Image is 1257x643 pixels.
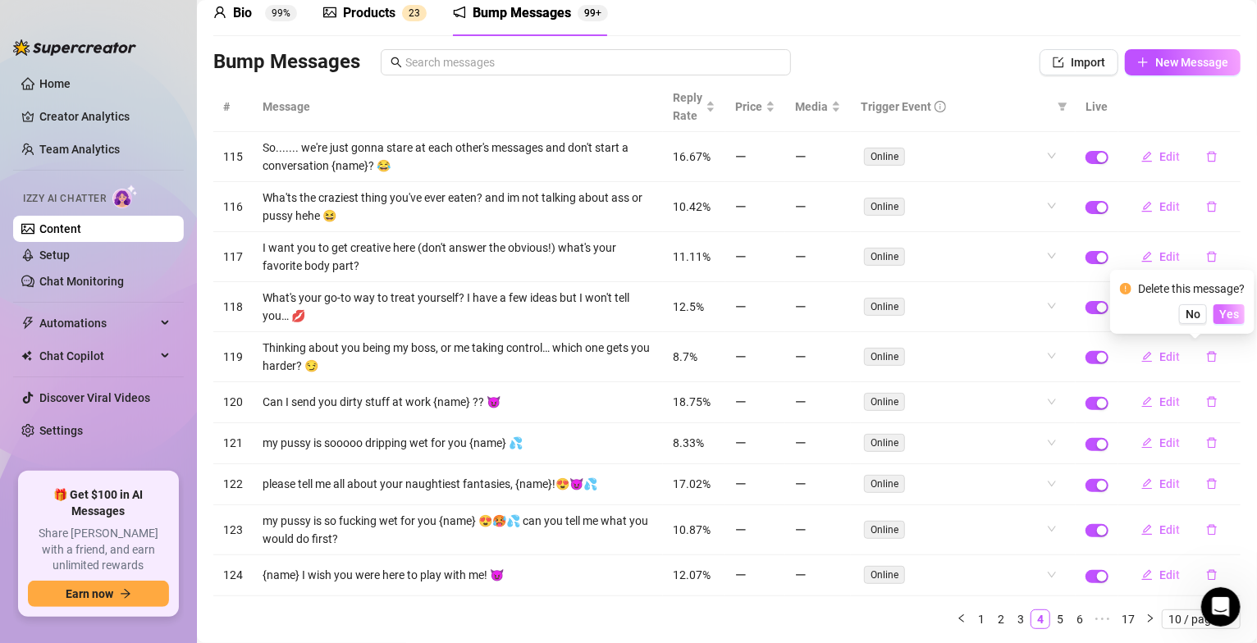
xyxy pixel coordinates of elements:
div: Yes, I will have to send another one out because when I noticed it I unsent it right away [59,204,315,272]
div: Yes, I will have to send another one out because when I noticed it I unsent it right away [72,214,302,262]
button: delete [1193,344,1231,370]
div: Hey [PERSON_NAME], so you noticed the same fan receiving the same PPV with two different prices? ... [26,79,256,159]
a: 4 [1031,610,1049,628]
span: picture [323,6,336,19]
td: Wha'ts the craziest thing you've ever eaten? and im not talking about ass or pussy hehe 😆 [253,182,663,232]
span: delete [1206,151,1218,162]
span: New Message [1155,56,1228,69]
span: filter [1058,102,1067,112]
span: edit [1141,251,1153,262]
span: minus [795,301,807,312]
span: Edit [1159,523,1180,536]
td: 119 [213,332,253,382]
span: info-circle [935,101,946,112]
span: minus [735,396,747,408]
th: Message [253,82,663,132]
span: Online [864,566,905,584]
span: thunderbolt [21,317,34,330]
span: delete [1206,201,1218,212]
li: 6 [1070,609,1090,629]
sup: 162 [578,5,608,21]
sup: 99% [265,5,297,21]
span: Online [864,348,905,366]
span: Chat Copilot [39,343,156,369]
th: Media [785,82,851,132]
span: Trigger Event [861,98,931,116]
li: 3 [1011,609,1031,629]
sup: 23 [402,5,427,21]
div: Got it, thanks for confirming! Whenever you get a chance, please share a screenshot so we can che... [26,456,256,504]
div: joined the conversation [71,412,280,426]
span: Online [864,248,905,266]
span: Online [864,148,905,166]
span: minus [735,478,747,490]
span: Online [864,475,905,493]
span: minus [735,251,747,262]
div: but yes, it will send the same fan different PPV prices for the same content [72,337,302,385]
span: Edit [1159,250,1180,263]
div: Got it, thanks for confirming! Whenever you get a chance, please share a screenshot so we can che... [13,446,269,514]
span: Edit [1159,350,1180,363]
td: So....... we're just gonna stare at each other's messages and don't start a conversation {name}? 😂 [253,132,663,182]
span: edit [1141,524,1153,536]
td: Can I send you dirty stuff at work {name} ?? 😈 [253,382,663,423]
div: Ella says… [13,446,315,550]
a: 17 [1117,610,1140,628]
button: Home [257,7,288,38]
span: 17.02% [673,477,711,490]
td: 124 [213,555,253,596]
button: Edit [1128,562,1193,588]
img: logo-BBDzfeDw.svg [13,39,136,56]
th: Price [725,82,785,132]
span: arrow-right [120,588,131,600]
li: 1 [971,609,991,629]
span: Earn now [66,587,113,600]
td: 123 [213,505,253,555]
button: Edit [1128,194,1193,220]
td: my pussy is so fucking wet for you {name} 😍🥵💦 can you tell me what you would do first? [253,505,663,555]
img: Profile image for Ella [49,411,66,427]
span: minus [795,351,807,363]
button: delete [1193,244,1231,270]
span: delete [1206,351,1218,363]
button: delete [1193,517,1231,543]
span: filter [1054,94,1071,119]
span: minus [795,396,807,408]
button: delete [1193,389,1231,415]
button: Earn nowarrow-right [28,581,169,607]
td: 122 [213,464,253,505]
span: import [1053,57,1064,68]
li: Next 5 Pages [1090,609,1116,629]
span: right [1145,613,1155,623]
div: Bellamy says… [13,274,315,327]
span: Import [1071,56,1105,69]
span: minus [735,301,747,312]
h3: Bump Messages [213,49,360,75]
a: 1 [972,610,990,628]
div: Products [343,3,395,23]
span: Online [864,521,905,539]
span: Price [735,98,762,116]
span: Izzy AI Chatter [23,191,106,207]
li: 17 [1116,609,1140,629]
span: 12.5% [673,300,704,313]
td: Thinking about you being my boss, or me taking control… which one gets you harder? 😏 [253,332,663,382]
span: Share [PERSON_NAME] with a friend, and earn unlimited rewards [28,526,169,574]
button: Upload attachment [78,518,91,531]
span: Edit [1159,150,1180,163]
div: Ella says… [13,408,315,446]
a: Content [39,222,81,235]
li: 2 [991,609,1011,629]
a: 3 [1012,610,1030,628]
img: Chat Copilot [21,350,32,362]
span: Yes [1219,308,1239,321]
span: Automations [39,310,156,336]
span: 11.11% [673,250,711,263]
div: Let me try it again, and if I see it I will screenshot it [72,284,302,316]
span: 16.67% [673,150,711,163]
div: but yes, it will send the same fan different PPV prices for the same content [59,327,315,395]
span: minus [795,437,807,449]
button: delete [1193,471,1231,497]
button: Edit [1128,144,1193,170]
span: notification [453,6,466,19]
